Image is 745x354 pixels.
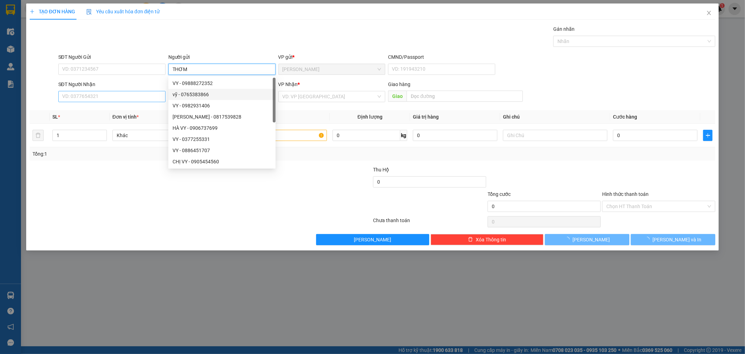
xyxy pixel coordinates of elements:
th: Ghi chú [500,110,610,124]
span: kg [400,130,407,141]
div: VY - 0377255331 [168,134,276,145]
span: Giá trị hàng [413,114,439,120]
button: deleteXóa Thông tin [431,234,544,245]
div: VY - 0982931406 [168,100,276,111]
div: vỹ - 0765383866 [173,91,271,98]
div: CMND/Passport [388,53,495,61]
span: close [706,10,712,16]
button: [PERSON_NAME] [545,234,629,245]
span: Định lượng [358,114,382,120]
span: Xóa Thông tin [476,236,506,243]
div: [PERSON_NAME] - 0817539828 [173,113,271,121]
div: KHÁNH VY - 0817539828 [168,111,276,122]
div: CHỊ VY - 0905454560 [173,158,271,165]
div: Chưa thanh toán [373,217,487,229]
span: Cước hàng [613,114,637,120]
b: [DOMAIN_NAME] [59,27,96,32]
div: VY - 09888272352 [168,78,276,89]
label: Gán nhãn [553,26,575,32]
span: Lê Hồng Phong [283,64,381,75]
span: TẠO ĐƠN HÀNG [30,9,75,14]
div: VY - 0886451707 [173,147,271,154]
b: [PERSON_NAME] [9,45,39,78]
span: Khác [117,130,213,141]
span: loading [645,237,652,242]
span: loading [565,237,572,242]
input: Ghi Chú [503,130,607,141]
div: VY - 0886451707 [168,145,276,156]
div: Người gửi [168,53,276,61]
div: VY - 09888272352 [173,79,271,87]
img: icon [86,9,92,15]
div: CHỊ VY - 0905454560 [168,156,276,167]
div: VY - 0377255331 [173,135,271,143]
li: (c) 2017 [59,33,96,42]
div: vỹ - 0765383866 [168,89,276,100]
button: [PERSON_NAME] và In [631,234,715,245]
input: 0 [413,130,497,141]
div: SĐT Người Gửi [58,53,166,61]
span: [PERSON_NAME] và In [652,236,701,243]
span: SL [52,114,58,120]
div: HÀ VY - 0906737699 [173,124,271,132]
div: HÀ VY - 0906737699 [168,122,276,134]
button: plus [703,130,713,141]
span: delete [468,237,473,242]
div: VY - 0982931406 [173,102,271,109]
span: Giao hàng [388,82,410,87]
span: Tổng cước [488,191,511,197]
button: Close [699,3,719,23]
span: [PERSON_NAME] [572,236,610,243]
img: logo.jpg [9,9,44,44]
button: [PERSON_NAME] [316,234,429,245]
label: Hình thức thanh toán [602,191,649,197]
span: [PERSON_NAME] [354,236,391,243]
div: SĐT Người Nhận [58,80,166,88]
span: Thu Hộ [373,167,389,172]
div: VP gửi [278,53,386,61]
span: plus [30,9,35,14]
span: Giao [388,91,407,102]
span: Đơn vị tính [112,114,139,120]
input: Dọc đường [407,91,523,102]
b: BIÊN NHẬN GỬI HÀNG [45,10,67,55]
span: Yêu cầu xuất hóa đơn điện tử [86,9,160,14]
span: VP Nhận [278,82,298,87]
div: Tổng: 1 [32,150,287,158]
span: plus [703,133,712,138]
button: delete [32,130,44,141]
img: logo.jpg [76,9,93,26]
